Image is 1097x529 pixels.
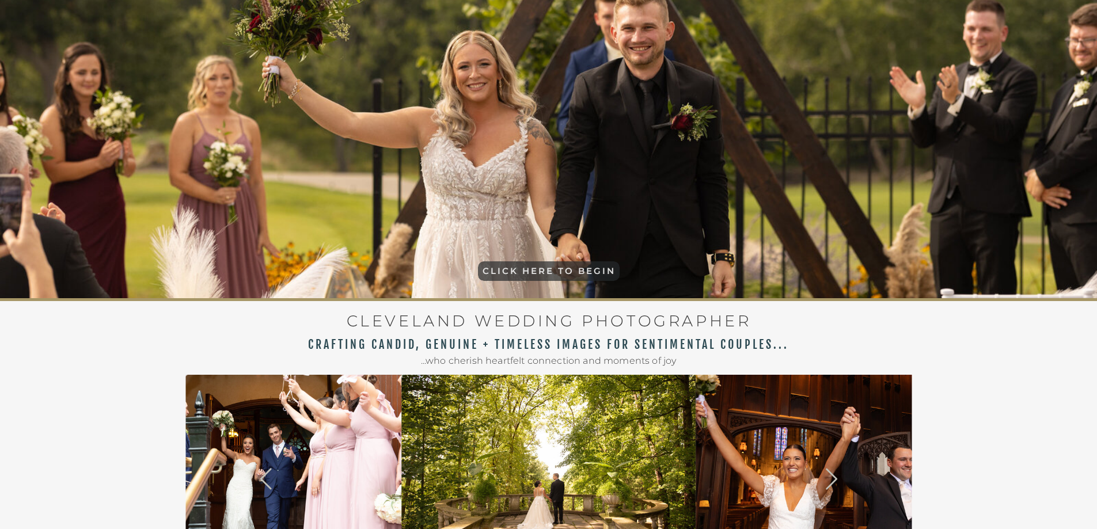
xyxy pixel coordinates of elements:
[268,338,829,351] h2: CRAFTING CANDID, GENUINE + TIMELESS IMAGES FOR SENTIMENTAL COUPLES...
[479,266,619,279] a: CLICK HERE TO BEGIN
[301,307,798,326] h1: CLEVELAND WEDDING PHOTOGRAPHER
[268,353,829,366] h2: ...who cherish heartfelt connection and moments of joy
